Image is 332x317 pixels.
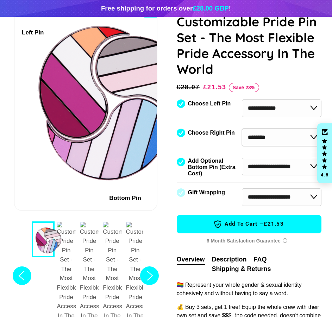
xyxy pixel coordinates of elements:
[212,264,271,274] button: Shipping & Returns
[203,84,226,91] span: £21.53
[254,255,267,264] button: FAQ
[212,255,247,264] button: Description
[177,235,322,248] div: 6 Month Satisfaction Guarantee
[177,14,322,77] h1: Customizable Pride Pin Set - The Most Flexible Pride Accessory In The World
[177,82,202,92] span: £28.07
[188,189,225,196] label: Gift Wrapping
[188,220,311,229] span: Add to Cart —
[177,281,322,298] p: 🏳️‍🌈 Represent your whole gender & sexual identity cohesively and without having to say a word.
[320,173,329,177] div: 4.8
[229,83,259,92] span: Save 23%
[101,4,231,13] div: Free shipping for orders over !
[22,28,44,38] div: Left Pin
[188,130,235,136] label: Choose Right Pin
[177,215,322,233] button: Add to Cart —£21.53
[264,220,284,228] span: £21.53
[177,255,205,265] button: Overview
[188,158,242,177] label: Add Optional Bottom Pin (Extra Cost)
[317,123,332,183] div: Click to open Judge.me floating reviews tab
[193,5,229,12] span: £28.00 GBP
[188,101,231,107] label: Choose Left Pin
[32,221,55,257] button: 1 / 7
[109,194,141,203] div: Bottom Pin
